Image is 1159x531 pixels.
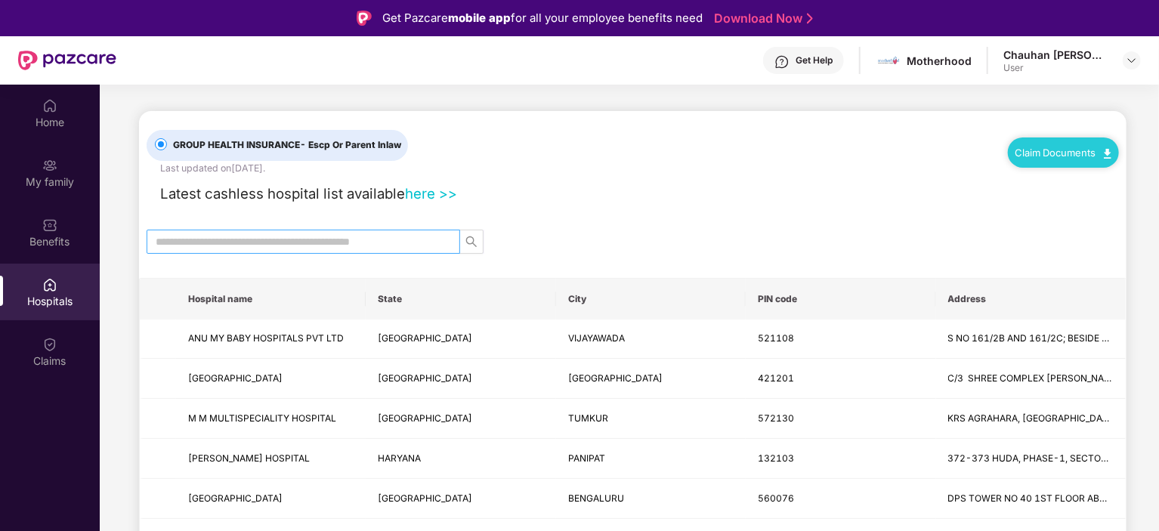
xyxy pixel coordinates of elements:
[460,236,483,248] span: search
[936,359,1126,399] td: C/3 SHREE COMPLEX OPP MAHAVIR NAGAR, MANPADA ROAD, DOMBIVILI(E), DR TALELS SHREE ASHIRWAD ORTHOPA...
[878,50,900,72] img: motherhood%20_%20logo.png
[568,492,624,504] span: BENGALURU
[18,51,116,70] img: New Pazcare Logo
[366,479,555,519] td: KARNATAKA
[176,279,366,320] th: Hospital name
[556,479,746,519] td: BENGALURU
[188,492,283,504] span: [GEOGRAPHIC_DATA]
[568,452,605,464] span: PANIPAT
[357,11,372,26] img: Logo
[366,359,555,399] td: MAHARASHTRA
[176,320,366,360] td: ANU MY BABY HOSPITALS PVT LTD
[42,337,57,352] img: svg+xml;base64,PHN2ZyBpZD0iQ2xhaW0iIHhtbG5zPSJodHRwOi8vd3d3LnczLm9yZy8yMDAwL3N2ZyIgd2lkdGg9IjIwIi...
[1003,62,1109,74] div: User
[42,277,57,292] img: svg+xml;base64,PHN2ZyBpZD0iSG9zcGl0YWxzIiB4bWxucz0iaHR0cDovL3d3dy53My5vcmcvMjAwMC9zdmciIHdpZHRoPS...
[160,185,405,202] span: Latest cashless hospital list available
[42,158,57,173] img: svg+xml;base64,PHN2ZyB3aWR0aD0iMjAiIGhlaWdodD0iMjAiIHZpZXdCb3g9IjAgMCAyMCAyMCIgZmlsbD0ibm9uZSIgeG...
[568,412,608,424] span: TUMKUR
[366,439,555,479] td: HARYANA
[405,185,457,202] a: here >>
[378,492,472,504] span: [GEOGRAPHIC_DATA]
[176,479,366,519] td: VASAN EYE CARE HOSPITAL
[758,492,794,504] span: 560076
[568,372,663,384] span: [GEOGRAPHIC_DATA]
[758,412,794,424] span: 572130
[936,320,1126,360] td: S NO 161/2B AND 161/2C; BESIDE D &AMP;NDASH; MART, NH &AMP;NDASH; 16, ENIKEPADU, VIJAYAWADA
[1003,48,1109,62] div: Chauhan [PERSON_NAME]
[300,139,401,150] span: - Escp Or Parent Inlaw
[366,399,555,439] td: KARNATAKA
[366,320,555,360] td: ANDHRA PRADESH
[382,9,703,27] div: Get Pazcare for all your employee benefits need
[936,439,1126,479] td: 372-373 HUDA, PHASE-1, SECTOR-11-12, PANIPAT
[188,332,344,344] span: ANU MY BABY HOSPITALS PVT LTD
[556,359,746,399] td: MUMBAI
[42,98,57,113] img: svg+xml;base64,PHN2ZyBpZD0iSG9tZSIgeG1sbnM9Imh0dHA6Ly93d3cudzMub3JnLzIwMDAvc3ZnIiB3aWR0aD0iMjAiIG...
[160,161,265,175] div: Last updated on [DATE] .
[556,320,746,360] td: VIJAYAWADA
[796,54,833,66] div: Get Help
[936,479,1126,519] td: DPS TOWER NO 40 1ST FLOOR ABOVE ICICI BANK LTD BANNER GHATTA ROAD AREKERE BANGALORE
[758,372,794,384] span: 421201
[188,293,354,305] span: Hospital name
[1015,147,1111,159] a: Claim Documents
[948,293,1114,305] span: Address
[556,279,746,320] th: City
[936,279,1126,320] th: Address
[378,332,472,344] span: [GEOGRAPHIC_DATA]
[1126,54,1138,66] img: svg+xml;base64,PHN2ZyBpZD0iRHJvcGRvd24tMzJ4MzIiIHhtbG5zPSJodHRwOi8vd3d3LnczLm9yZy8yMDAwL3N2ZyIgd2...
[366,279,555,320] th: State
[807,11,813,26] img: Stroke
[378,412,472,424] span: [GEOGRAPHIC_DATA]
[167,138,407,153] span: GROUP HEALTH INSURANCE
[176,399,366,439] td: M M MULTISPECIALITY HOSPITAL
[746,279,935,320] th: PIN code
[188,372,283,384] span: [GEOGRAPHIC_DATA]
[936,399,1126,439] td: KRS AGRAHARA, BM ROAD , KUNIGAL TOWN, TUMKUR
[42,218,57,233] img: svg+xml;base64,PHN2ZyBpZD0iQmVuZWZpdHMiIHhtbG5zPSJodHRwOi8vd3d3LnczLm9yZy8yMDAwL3N2ZyIgd2lkdGg9Ij...
[758,452,794,464] span: 132103
[758,332,794,344] span: 521108
[556,399,746,439] td: TUMKUR
[378,452,421,464] span: HARYANA
[448,11,511,25] strong: mobile app
[188,412,336,424] span: M M MULTISPECIALITY HOSPITAL
[1104,149,1111,159] img: svg+xml;base64,PHN2ZyB4bWxucz0iaHR0cDovL3d3dy53My5vcmcvMjAwMC9zdmciIHdpZHRoPSIxMC40IiBoZWlnaHQ9Ij...
[188,452,310,464] span: [PERSON_NAME] HOSPITAL
[176,359,366,399] td: SHREE ASHIRWAD HOSPITAL
[459,230,484,254] button: search
[714,11,808,26] a: Download Now
[378,372,472,384] span: [GEOGRAPHIC_DATA]
[907,54,972,68] div: Motherhood
[556,439,746,479] td: PANIPAT
[774,54,790,69] img: svg+xml;base64,PHN2ZyBpZD0iSGVscC0zMngzMiIgeG1sbnM9Imh0dHA6Ly93d3cudzMub3JnLzIwMDAvc3ZnIiB3aWR0aD...
[568,332,625,344] span: VIJAYAWADA
[176,439,366,479] td: DR GC GUPTA HOSPITAL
